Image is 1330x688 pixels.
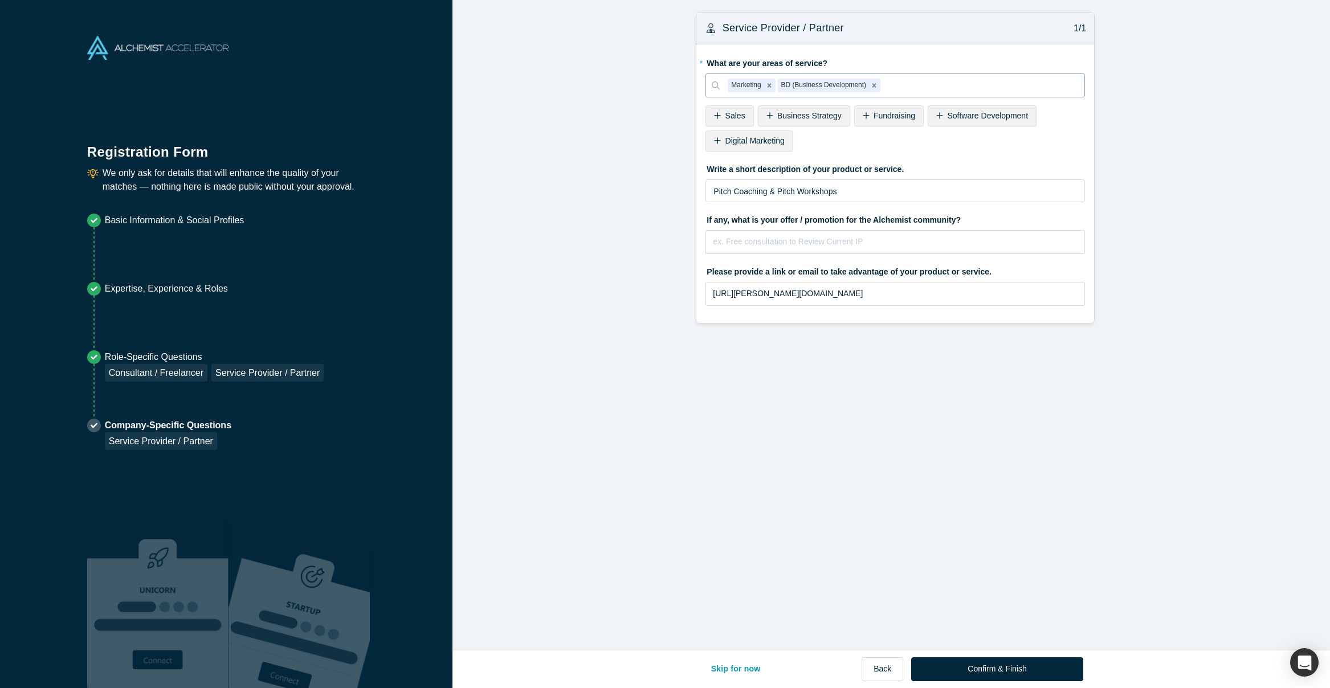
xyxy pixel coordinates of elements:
img: Prism AI [229,520,370,688]
div: Service Provider / Partner [105,432,217,450]
div: Fundraising [854,105,924,126]
div: Business Strategy [758,105,850,126]
span: Software Development [947,111,1028,120]
label: If any, what is your offer / promotion for the Alchemist community? [705,210,1085,226]
h1: Registration Form [87,130,365,162]
div: rdw-wrapper [705,179,1085,202]
div: Sales [705,105,753,126]
label: What are your areas of service? [705,54,1085,69]
p: Basic Information & Social Profiles [105,214,244,227]
p: Company-Specific Questions [105,419,231,432]
p: Expertise, Experience & Roles [105,282,228,296]
p: Role-Specific Questions [105,350,324,364]
div: BD (Business Development) [778,79,868,92]
span: Fundraising [874,111,915,120]
span: Digital Marketing [725,136,785,145]
button: Back [862,657,903,681]
label: Write a short description of your product or service. [705,159,1085,175]
input: ex. alchemist@example.com [705,282,1085,306]
p: We only ask for details that will enhance the quality of your matches — nothing here is made publ... [103,166,365,194]
img: Robust Technologies [87,520,229,688]
div: Marketing [728,79,762,92]
input: ex. Free consultation to Review Current IP [705,230,1085,254]
span: Sales [725,111,745,120]
div: Digital Marketing [705,130,793,151]
button: Skip for now [699,657,773,681]
button: Confirm & Finish [911,657,1083,681]
label: Please provide a link or email to take advantage of your product or service. [705,262,1085,278]
span: Business Strategy [777,111,842,120]
div: Remove BD (Business Development) [868,79,880,92]
img: Alchemist Accelerator Logo [87,36,229,60]
div: Remove Marketing [763,79,776,92]
span: Pitch Coaching & Pitch Workshops [713,187,837,196]
div: rdw-editor [713,185,1078,198]
div: Consultant / Freelancer [105,364,207,382]
div: Software Development [928,105,1037,126]
div: Service Provider / Partner [211,364,324,382]
p: 1/1 [1068,22,1087,35]
h3: Service Provider / Partner [723,21,844,36]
